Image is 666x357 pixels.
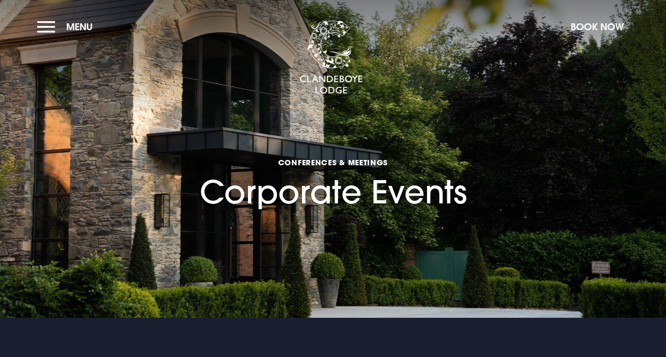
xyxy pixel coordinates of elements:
button: Book Now [565,15,629,38]
button: Menu [37,15,98,38]
h1: Corporate Events [200,112,467,210]
span: Conferences & Meetings [200,157,467,167]
img: Clandeboye Lodge [299,21,363,95]
span: Menu [66,21,93,33]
